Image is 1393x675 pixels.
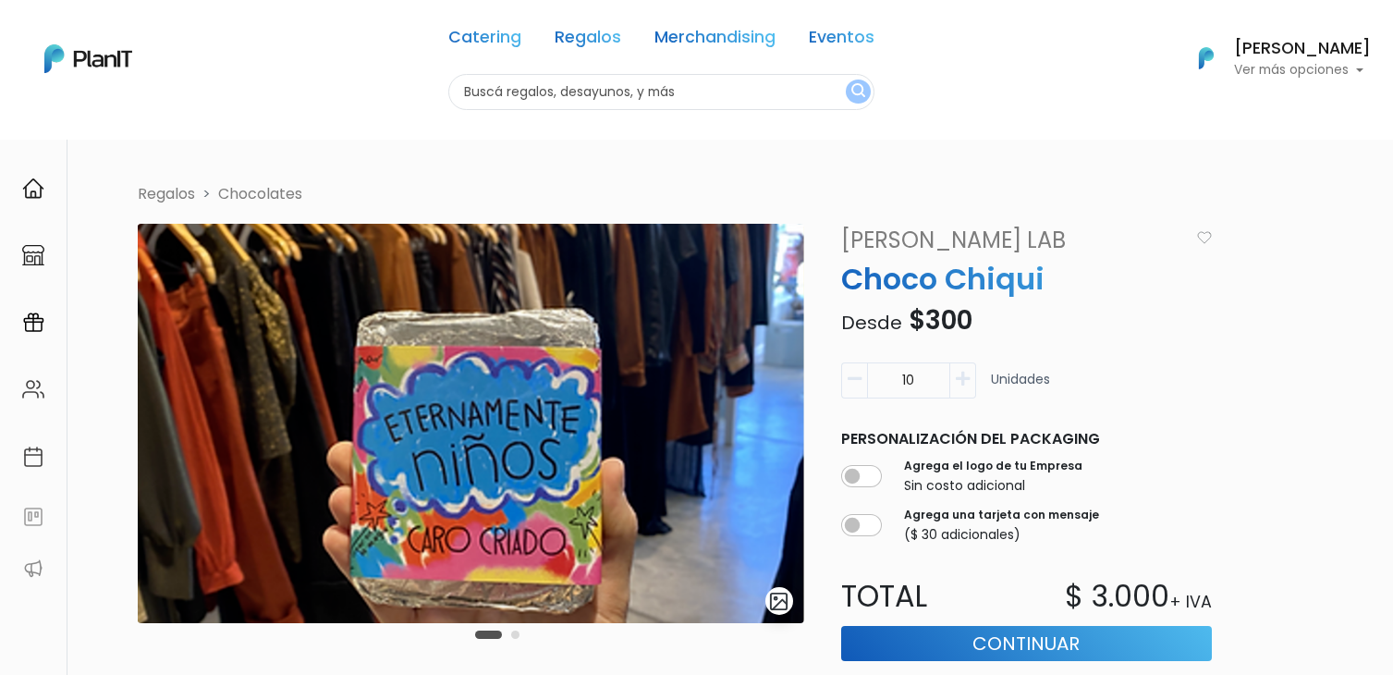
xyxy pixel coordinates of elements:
img: partners-52edf745621dab592f3b2c58e3bca9d71375a7ef29c3b500c9f145b62cc070d4.svg [22,558,44,580]
img: home-e721727adea9d79c4d83392d1f703f7f8bce08238fde08b1acbfd93340b81755.svg [22,178,44,200]
img: PlanIt Logo [44,44,132,73]
p: Personalización del packaging [841,428,1213,450]
p: Sin costo adicional [904,476,1082,496]
button: PlanIt Logo [PERSON_NAME] Ver más opciones [1175,34,1371,82]
img: people-662611757002400ad9ed0e3c099ab2801c6687ba6c219adb57efc949bc21e19d.svg [22,378,44,400]
a: Catering [448,30,521,52]
p: $ 3.000 [1065,574,1169,619]
img: campaigns-02234683943229c281be62815700db0a1741e53638e28bf9629b52c665b00959.svg [22,312,44,334]
button: Continuar [841,626,1213,661]
p: ($ 30 adicionales) [904,525,1099,545]
p: Ver más opciones [1234,64,1371,77]
img: search_button-432b6d5273f82d61273b3651a40e1bd1b912527efae98b1b7a1b2c0702e16a8d.svg [851,83,865,101]
span: Desde [841,310,902,336]
li: Regalos [138,183,195,205]
img: PlanIt Logo [1186,38,1227,79]
img: gallery-light [768,591,789,612]
label: Agrega una tarjeta con mensaje [904,507,1099,523]
img: calendar-87d922413cdce8b2cf7b7f5f62616a5cf9e4887200fb71536465627b3292af00.svg [22,446,44,468]
p: Unidades [991,370,1050,406]
a: Chocolates [218,183,302,204]
nav: breadcrumb [127,183,1307,209]
a: Regalos [555,30,621,52]
span: $300 [909,302,972,338]
label: Agrega el logo de tu Empresa [904,458,1082,474]
button: Carousel Page 2 [511,631,519,639]
a: Merchandising [654,30,776,52]
h6: [PERSON_NAME] [1234,41,1371,57]
p: Total [830,574,1027,619]
a: Eventos [809,30,874,52]
div: Carousel Pagination [470,623,524,645]
button: Carousel Page 1 (Current Slide) [475,631,502,639]
input: Buscá regalos, desayunos, y más [448,74,874,110]
a: [PERSON_NAME] LAB [830,224,1191,257]
img: marketplace-4ceaa7011d94191e9ded77b95e3339b90024bf715f7c57f8cf31f2d8c509eaba.svg [22,244,44,266]
p: + IVA [1169,590,1212,614]
img: heart_icon [1197,231,1212,244]
p: Choco Chiqui [830,257,1224,301]
img: d9431d_09d84f65f36d4c32b59a9acc13557662_mv2.png [138,224,804,623]
img: feedback-78b5a0c8f98aac82b08bfc38622c3050aee476f2c9584af64705fc4e61158814.svg [22,506,44,528]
